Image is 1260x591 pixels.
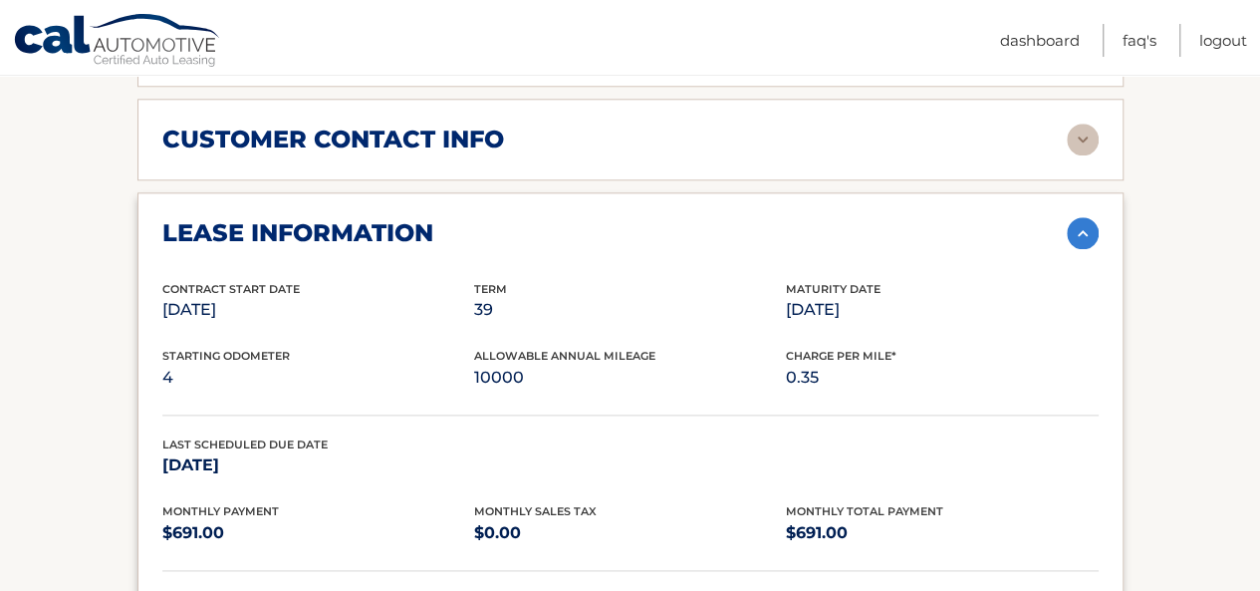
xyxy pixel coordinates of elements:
[162,296,474,324] p: [DATE]
[1067,217,1099,249] img: accordion-active.svg
[13,13,222,71] a: Cal Automotive
[786,349,896,363] span: Charge Per Mile*
[1067,124,1099,155] img: accordion-rest.svg
[474,519,786,547] p: $0.00
[1000,24,1080,57] a: Dashboard
[786,519,1098,547] p: $691.00
[474,364,786,392] p: 10000
[474,296,786,324] p: 39
[1199,24,1247,57] a: Logout
[474,504,597,518] span: Monthly Sales Tax
[162,364,474,392] p: 4
[474,349,655,363] span: Allowable Annual Mileage
[162,218,433,248] h2: lease information
[162,438,328,451] span: Last Scheduled Due Date
[162,451,474,479] p: [DATE]
[162,519,474,547] p: $691.00
[162,125,504,154] h2: customer contact info
[162,282,300,296] span: Contract Start Date
[1123,24,1156,57] a: FAQ's
[474,282,507,296] span: Term
[786,296,1098,324] p: [DATE]
[162,504,279,518] span: Monthly Payment
[162,349,290,363] span: Starting Odometer
[786,282,881,296] span: Maturity Date
[786,504,943,518] span: Monthly Total Payment
[786,364,1098,392] p: 0.35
